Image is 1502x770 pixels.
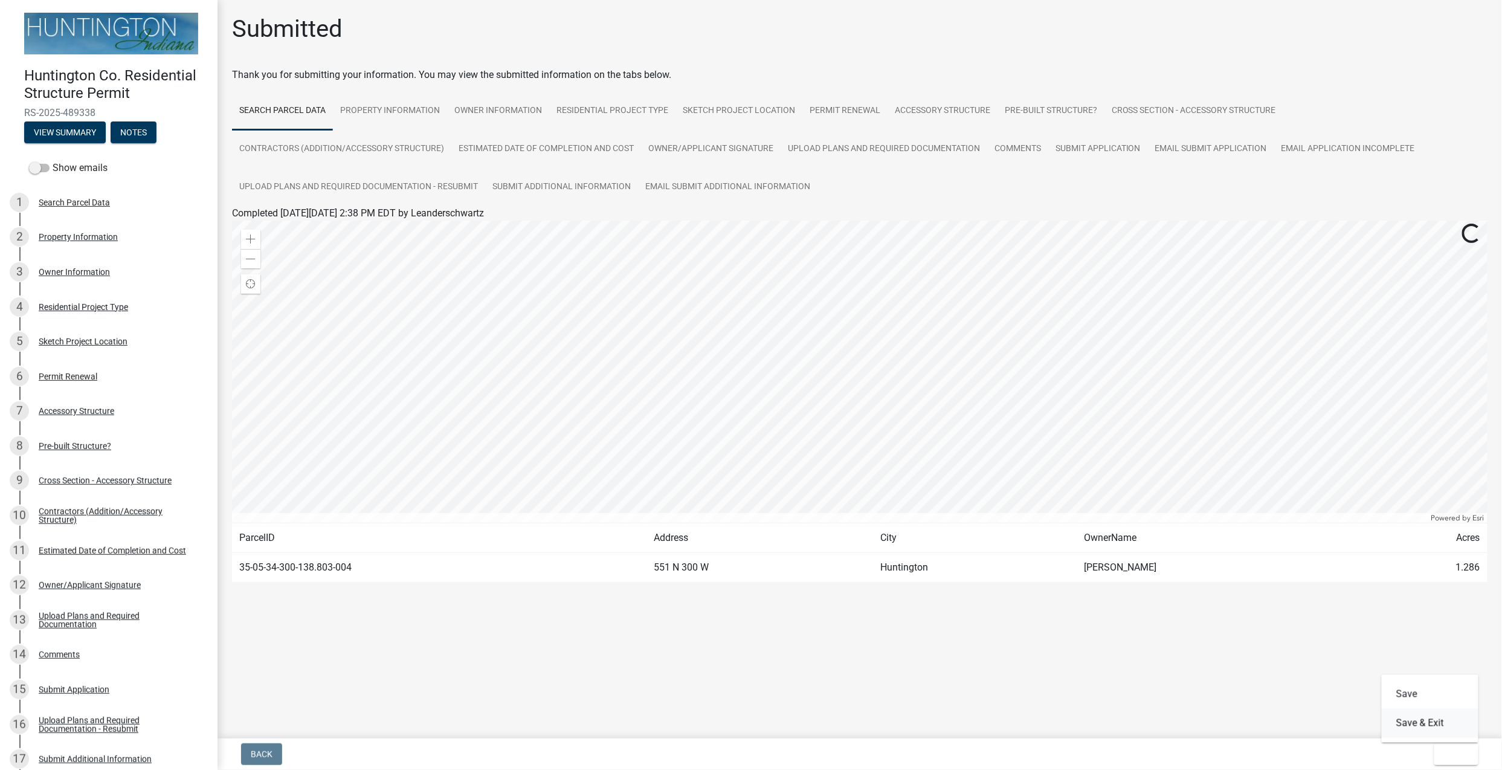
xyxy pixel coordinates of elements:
[1382,680,1478,709] button: Save
[1048,130,1148,169] a: Submit Application
[10,297,29,317] div: 4
[10,193,29,212] div: 1
[675,92,802,131] a: Sketch Project Location
[10,506,29,525] div: 10
[39,650,80,659] div: Comments
[24,107,193,118] span: RS-2025-489338
[232,15,343,44] h1: Submitted
[39,755,152,763] div: Submit Additional Information
[1444,749,1462,759] span: Exit
[10,575,29,595] div: 12
[888,92,998,131] a: Accessory Structure
[1274,130,1422,169] a: Email Application Incomplete
[1382,675,1478,743] div: Exit
[1077,553,1361,583] td: [PERSON_NAME]
[39,716,198,733] div: Upload Plans and Required Documentation - Resubmit
[39,233,118,241] div: Property Information
[451,130,641,169] a: Estimated Date of Completion and Cost
[241,249,260,268] div: Zoom out
[232,553,646,583] td: 35-05-34-300-138.803-004
[24,13,198,54] img: Huntington County, Indiana
[1361,553,1487,583] td: 1.286
[10,680,29,699] div: 15
[24,121,106,143] button: View Summary
[10,227,29,247] div: 2
[29,161,108,175] label: Show emails
[1473,514,1484,522] a: Esri
[333,92,447,131] a: Property Information
[10,715,29,734] div: 16
[874,523,1077,553] td: City
[1361,523,1487,553] td: Acres
[39,198,110,207] div: Search Parcel Data
[10,401,29,421] div: 7
[39,372,97,381] div: Permit Renewal
[874,553,1077,583] td: Huntington
[111,121,156,143] button: Notes
[232,92,333,131] a: Search Parcel Data
[646,553,874,583] td: 551 N 300 W
[39,546,186,555] div: Estimated Date of Completion and Cost
[24,128,106,138] wm-modal-confirm: Summary
[39,685,109,694] div: Submit Application
[10,749,29,769] div: 17
[10,367,29,386] div: 6
[802,92,888,131] a: Permit Renewal
[241,274,260,294] div: Find my location
[1148,130,1274,169] a: Email Submit Application
[1428,513,1487,523] div: Powered by
[251,749,272,759] span: Back
[111,128,156,138] wm-modal-confirm: Notes
[24,67,208,102] h4: Huntington Co. Residential Structure Permit
[39,407,114,415] div: Accessory Structure
[39,581,141,589] div: Owner/Applicant Signature
[781,130,987,169] a: Upload Plans and Required Documentation
[39,612,198,629] div: Upload Plans and Required Documentation
[10,262,29,282] div: 3
[39,442,111,450] div: Pre-built Structure?
[641,130,781,169] a: Owner/Applicant Signature
[987,130,1048,169] a: Comments
[646,523,874,553] td: Address
[232,523,646,553] td: ParcelID
[638,168,817,207] a: Email Submit Additional Information
[232,168,485,207] a: Upload Plans and Required Documentation - Resubmit
[10,471,29,490] div: 9
[241,230,260,249] div: Zoom in
[485,168,638,207] a: Submit Additional Information
[39,337,127,346] div: Sketch Project Location
[1104,92,1283,131] a: Cross Section - Accessory Structure
[1077,523,1361,553] td: OwnerName
[39,507,198,524] div: Contractors (Addition/Accessory Structure)
[39,476,172,485] div: Cross Section - Accessory Structure
[10,541,29,560] div: 11
[39,303,128,311] div: Residential Project Type
[10,610,29,630] div: 13
[10,332,29,351] div: 5
[10,436,29,456] div: 8
[447,92,549,131] a: Owner Information
[10,645,29,664] div: 14
[232,68,1487,82] div: Thank you for submitting your information. You may view the submitted information on the tabs below.
[1434,743,1478,765] button: Exit
[998,92,1104,131] a: Pre-built Structure?
[232,207,484,219] span: Completed [DATE][DATE] 2:38 PM EDT by Leanderschwartz
[39,268,110,276] div: Owner Information
[1382,709,1478,738] button: Save & Exit
[232,130,451,169] a: Contractors (Addition/Accessory Structure)
[241,743,282,765] button: Back
[549,92,675,131] a: Residential Project Type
